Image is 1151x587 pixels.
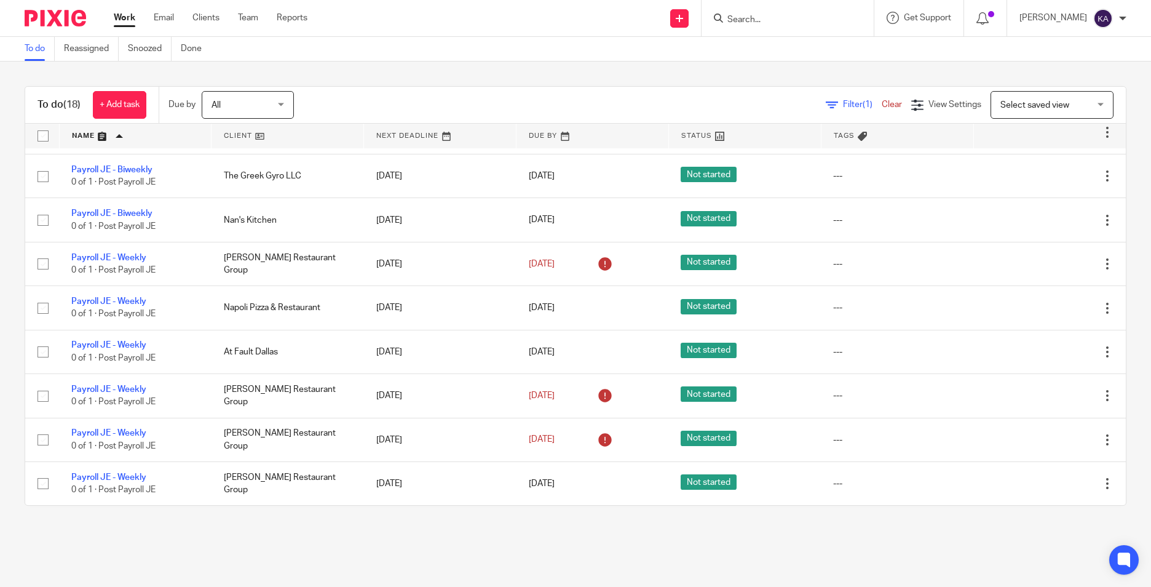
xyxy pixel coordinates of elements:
[71,254,146,262] a: Payroll JE - Weekly
[192,12,220,24] a: Clients
[71,429,146,437] a: Payroll JE - Weekly
[833,346,961,358] div: ---
[681,386,737,402] span: Not started
[128,37,172,61] a: Snoozed
[529,436,555,444] span: [DATE]
[529,303,555,312] span: [DATE]
[364,461,516,505] td: [DATE]
[529,260,555,268] span: [DATE]
[63,100,81,110] span: (18)
[833,214,961,226] div: ---
[71,166,152,174] a: Payroll JE - Biweekly
[64,37,119,61] a: Reassigned
[882,100,902,109] a: Clear
[364,198,516,242] td: [DATE]
[833,434,961,446] div: ---
[681,343,737,358] span: Not started
[38,98,81,111] h1: To do
[681,299,737,314] span: Not started
[71,442,156,450] span: 0 of 1 · Post Payroll JE
[681,431,737,446] span: Not started
[71,209,152,218] a: Payroll JE - Biweekly
[529,348,555,356] span: [DATE]
[833,477,961,490] div: ---
[71,354,156,362] span: 0 of 1 · Post Payroll JE
[71,397,156,406] span: 0 of 1 · Post Payroll JE
[928,100,981,109] span: View Settings
[71,310,156,319] span: 0 of 1 · Post Payroll JE
[212,374,364,418] td: [PERSON_NAME] Restaurant Group
[681,255,737,270] span: Not started
[843,100,882,109] span: Filter
[93,91,146,119] a: + Add task
[25,10,86,26] img: Pixie
[71,178,156,186] span: 0 of 1 · Post Payroll JE
[364,374,516,418] td: [DATE]
[1093,9,1113,28] img: svg%3E
[1000,101,1069,110] span: Select saved view
[71,222,156,231] span: 0 of 1 · Post Payroll JE
[277,12,307,24] a: Reports
[529,216,555,225] span: [DATE]
[529,391,555,400] span: [DATE]
[364,286,516,330] td: [DATE]
[834,132,855,139] span: Tags
[863,100,872,109] span: (1)
[833,170,961,182] div: ---
[364,154,516,198] td: [DATE]
[364,242,516,286] td: [DATE]
[154,12,174,24] a: Email
[726,15,837,26] input: Search
[212,101,221,110] span: All
[212,418,364,461] td: [PERSON_NAME] Restaurant Group
[71,473,146,482] a: Payroll JE - Weekly
[212,198,364,242] td: Nan's Kitchen
[529,479,555,488] span: [DATE]
[833,258,961,270] div: ---
[71,266,156,274] span: 0 of 1 · Post Payroll JE
[181,37,211,61] a: Done
[71,485,156,494] span: 0 of 1 · Post Payroll JE
[212,154,364,198] td: The Greek Gyro LLC
[212,286,364,330] td: Napoli Pizza & Restaurant
[833,301,961,314] div: ---
[71,297,146,306] a: Payroll JE - Weekly
[681,474,737,490] span: Not started
[71,385,146,394] a: Payroll JE - Weekly
[212,330,364,373] td: At Fault Dallas
[1019,12,1087,24] p: [PERSON_NAME]
[25,37,55,61] a: To do
[238,12,258,24] a: Team
[212,242,364,286] td: [PERSON_NAME] Restaurant Group
[364,330,516,373] td: [DATE]
[904,14,951,22] span: Get Support
[71,341,146,349] a: Payroll JE - Weekly
[833,389,961,402] div: ---
[529,172,555,180] span: [DATE]
[681,211,737,226] span: Not started
[212,461,364,505] td: [PERSON_NAME] Restaurant Group
[364,418,516,461] td: [DATE]
[168,98,196,111] p: Due by
[681,167,737,182] span: Not started
[114,12,135,24] a: Work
